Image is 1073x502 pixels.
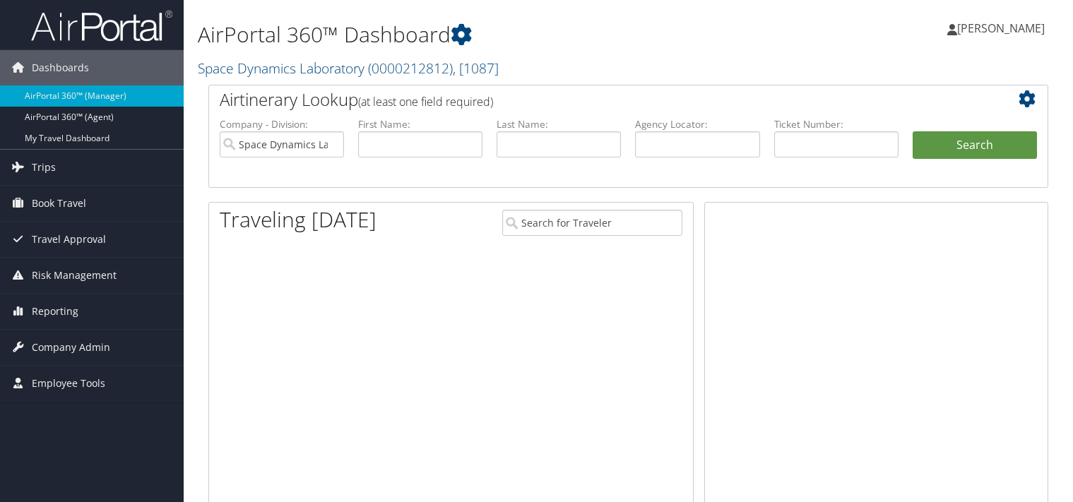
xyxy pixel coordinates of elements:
[31,9,172,42] img: airportal-logo.png
[358,117,482,131] label: First Name:
[368,59,453,78] span: ( 0000212812 )
[774,117,899,131] label: Ticket Number:
[220,117,344,131] label: Company - Division:
[635,117,759,131] label: Agency Locator:
[453,59,499,78] span: , [ 1087 ]
[913,131,1037,160] button: Search
[198,59,499,78] a: Space Dynamics Laboratory
[32,330,110,365] span: Company Admin
[220,205,377,234] h1: Traveling [DATE]
[957,20,1045,36] span: [PERSON_NAME]
[32,366,105,401] span: Employee Tools
[32,186,86,221] span: Book Travel
[220,88,967,112] h2: Airtinerary Lookup
[32,258,117,293] span: Risk Management
[198,20,772,49] h1: AirPortal 360™ Dashboard
[32,50,89,85] span: Dashboards
[32,150,56,185] span: Trips
[32,222,106,257] span: Travel Approval
[497,117,621,131] label: Last Name:
[947,7,1059,49] a: [PERSON_NAME]
[502,210,683,236] input: Search for Traveler
[32,294,78,329] span: Reporting
[358,94,493,109] span: (at least one field required)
